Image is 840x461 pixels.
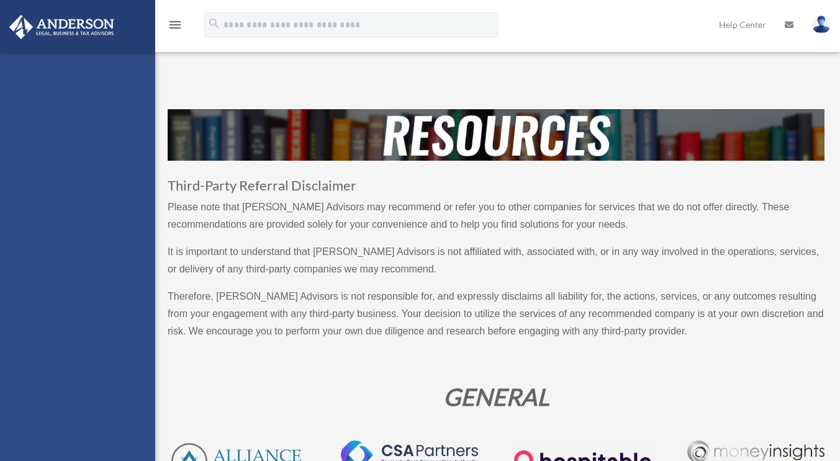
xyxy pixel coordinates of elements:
[168,109,824,161] img: resources-header
[168,199,824,243] p: Please note that [PERSON_NAME] Advisors may recommend or refer you to other companies for service...
[6,15,118,39] img: Anderson Advisors Platinum Portal
[812,16,831,34] img: User Pic
[443,382,549,411] em: GENERAL
[168,179,824,199] h3: Third-Party Referral Disclaimer
[168,17,183,32] i: menu
[168,288,824,340] p: Therefore, [PERSON_NAME] Advisors is not responsible for, and expressly disclaims all liability f...
[207,17,221,30] i: search
[168,243,824,288] p: It is important to understand that [PERSON_NAME] Advisors is not affiliated with, associated with...
[168,22,183,32] a: menu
